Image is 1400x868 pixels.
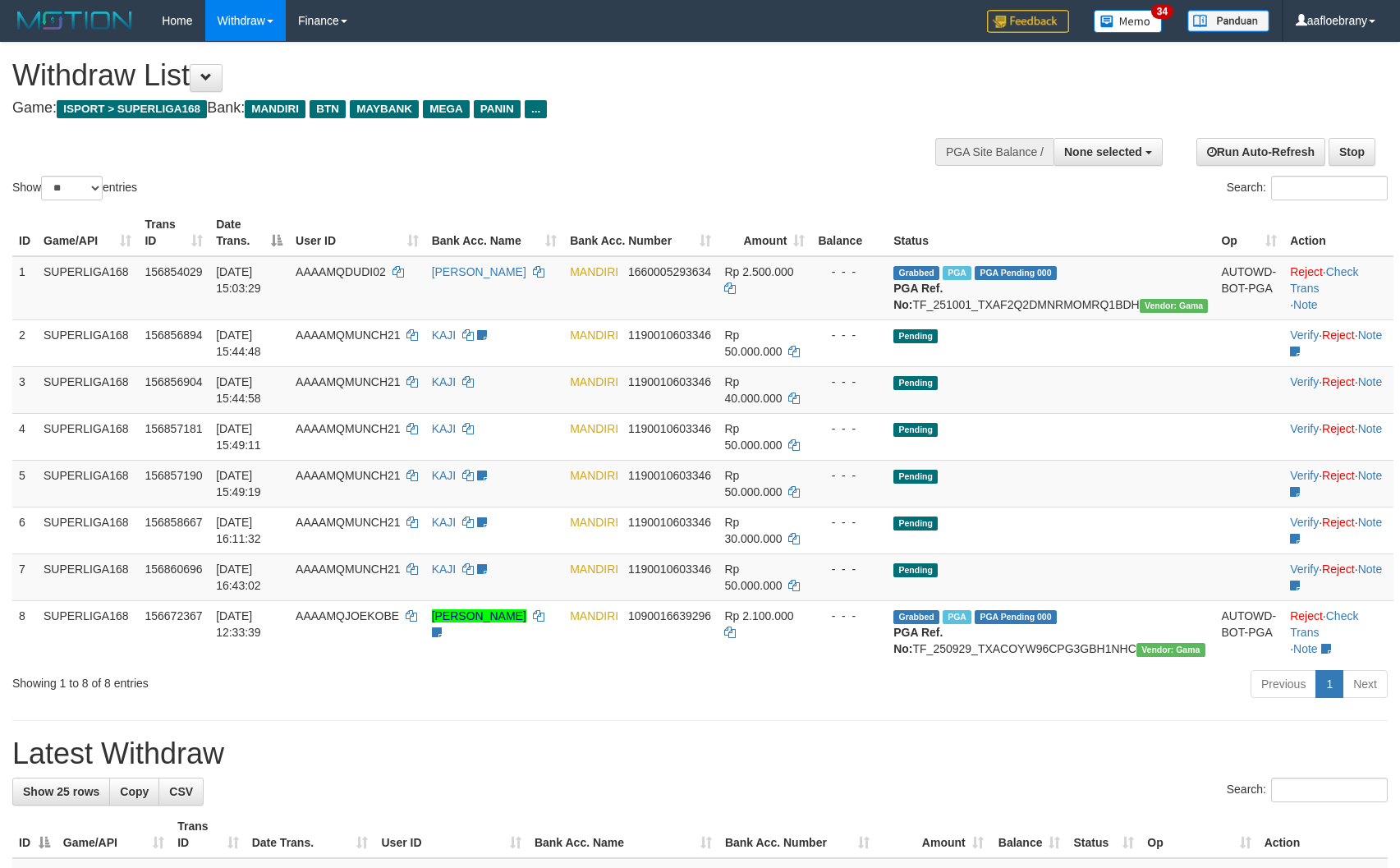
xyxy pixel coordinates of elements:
[528,811,718,858] th: Bank Acc. Name: activate to sort column ascending
[209,209,289,256] th: Date Trans.: activate to sort column descending
[12,737,1388,770] h1: Latest Withdraw
[12,366,37,413] td: 3
[246,811,375,858] th: Date Trans.: activate to sort column ascending
[1283,413,1393,460] td: · ·
[1290,469,1319,482] a: Verify
[145,516,202,529] span: 156858667
[296,265,386,278] span: AAAAMQDUDI02
[1283,553,1393,600] td: · ·
[245,100,305,118] span: MANDIRI
[432,265,526,278] a: [PERSON_NAME]
[893,423,938,437] span: Pending
[887,256,1214,320] td: TF_251001_TXAF2Q2DMNRMOMRQ1BDH
[1187,10,1269,32] img: panduan.png
[1214,600,1283,664] td: AUTOWD-BOT-PGA
[1358,328,1383,342] a: Note
[1151,4,1173,19] span: 34
[169,785,193,798] span: CSV
[943,266,971,280] span: Marked by aafsoycanthlai
[1290,265,1358,295] a: Check Trans
[935,138,1053,166] div: PGA Site Balance /
[296,375,401,388] span: AAAAMQMUNCH21
[975,266,1057,280] span: PGA Pending
[975,610,1057,624] span: PGA Pending
[1322,469,1355,482] a: Reject
[893,470,938,484] span: Pending
[37,413,138,460] td: SUPERLIGA168
[216,563,261,592] span: [DATE] 16:43:02
[818,264,880,280] div: - - -
[216,328,261,358] span: [DATE] 15:44:48
[1290,609,1323,622] a: Reject
[1329,138,1375,166] a: Stop
[1283,366,1393,413] td: · ·
[818,608,880,624] div: - - -
[23,785,99,798] span: Show 25 rows
[818,327,880,343] div: - - -
[628,563,711,576] span: Copy 1190010603346 to clipboard
[570,422,618,435] span: MANDIRI
[158,778,204,806] a: CSV
[1214,209,1283,256] th: Op: activate to sort column ascending
[1290,328,1319,342] a: Verify
[818,514,880,530] div: - - -
[724,422,782,452] span: Rp 50.000.000
[57,100,207,118] span: ISPORT > SUPERLIGA168
[12,209,37,256] th: ID
[628,516,711,529] span: Copy 1190010603346 to clipboard
[1094,10,1163,33] img: Button%20Memo.svg
[818,467,880,484] div: - - -
[432,469,457,482] a: KAJI
[893,517,938,530] span: Pending
[818,374,880,390] div: - - -
[37,553,138,600] td: SUPERLIGA168
[1283,319,1393,366] td: · ·
[1283,460,1393,507] td: · ·
[628,469,711,482] span: Copy 1190010603346 to clipboard
[570,609,618,622] span: MANDIRI
[1271,778,1388,802] input: Search:
[216,516,261,545] span: [DATE] 16:11:32
[887,600,1214,664] td: TF_250929_TXACOYW96CPG3GBH1NHC
[987,10,1069,33] img: Feedback.jpg
[12,460,37,507] td: 5
[1322,516,1355,529] a: Reject
[893,329,938,343] span: Pending
[145,609,202,622] span: 156672367
[1290,265,1323,278] a: Reject
[1322,563,1355,576] a: Reject
[1322,422,1355,435] a: Reject
[432,328,457,342] a: KAJI
[12,319,37,366] td: 2
[12,811,57,858] th: ID: activate to sort column descending
[724,516,782,545] span: Rp 30.000.000
[1140,299,1209,313] span: Vendor URL: https://trx31.1velocity.biz
[37,460,138,507] td: SUPERLIGA168
[1293,298,1318,311] a: Note
[724,563,782,592] span: Rp 50.000.000
[1358,422,1383,435] a: Note
[893,563,938,577] span: Pending
[1358,563,1383,576] a: Note
[296,469,401,482] span: AAAAMQMUNCH21
[724,609,793,622] span: Rp 2.100.000
[296,563,401,576] span: AAAAMQMUNCH21
[990,811,1067,858] th: Balance: activate to sort column ascending
[1290,563,1319,576] a: Verify
[943,610,971,624] span: Marked by aafsengchandara
[893,626,943,655] b: PGA Ref. No:
[1290,422,1319,435] a: Verify
[1322,328,1355,342] a: Reject
[876,811,990,858] th: Amount: activate to sort column ascending
[1227,176,1388,200] label: Search:
[12,176,137,200] label: Show entries
[1196,138,1325,166] a: Run Auto-Refresh
[525,100,547,118] span: ...
[41,176,103,200] select: Showentries
[1358,375,1383,388] a: Note
[628,375,711,388] span: Copy 1190010603346 to clipboard
[12,413,37,460] td: 4
[570,469,618,482] span: MANDIRI
[628,265,711,278] span: Copy 1660005293634 to clipboard
[12,100,917,117] h4: Game: Bank:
